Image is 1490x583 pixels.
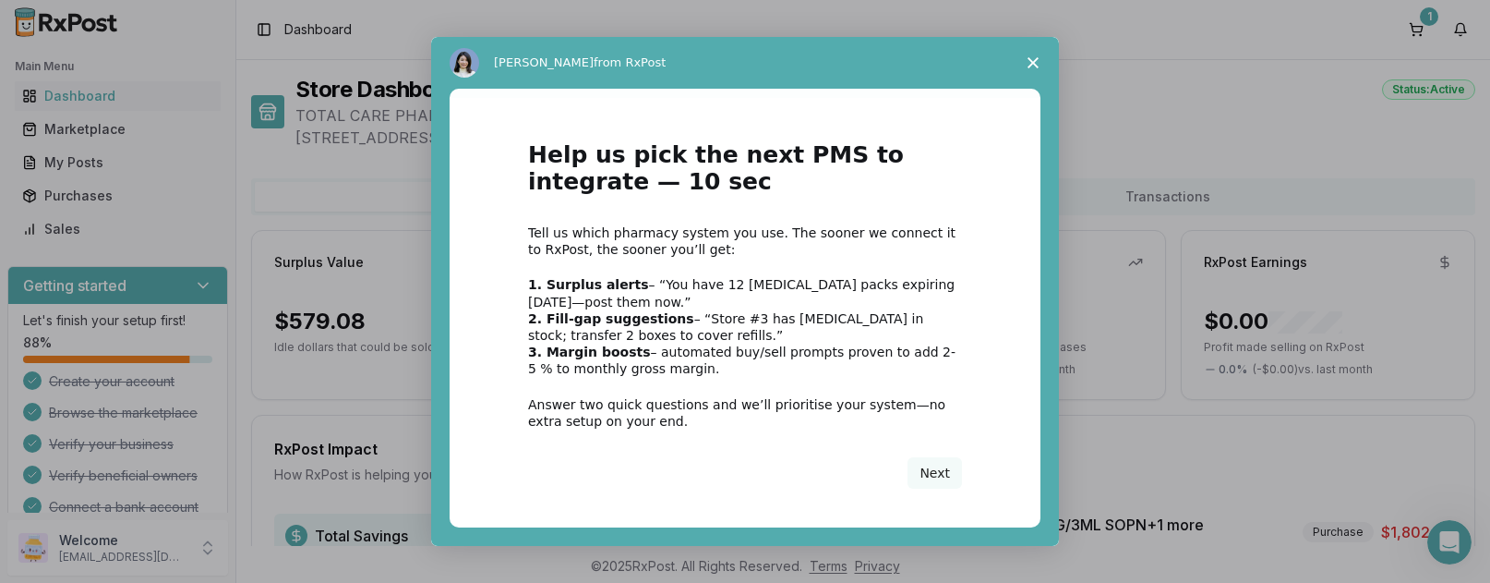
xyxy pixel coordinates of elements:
b: 1. Surplus alerts [528,277,649,292]
div: Answer two quick questions and we’ll prioritise your system—no extra setup on your end. [528,396,962,430]
span: [PERSON_NAME] [494,55,594,69]
div: Tell us which pharmacy system you use. The sooner we connect it to RxPost, the sooner you’ll get: [528,225,962,258]
span: Close survey [1007,37,1059,89]
b: 3. Margin boosts [528,345,651,359]
h1: Help us pick the next PMS to integrate — 10 sec [528,142,962,206]
b: 2. Fill-gap suggestions [528,311,694,326]
div: – “You have 12 [MEDICAL_DATA] packs expiring [DATE]—post them now.” [528,276,962,310]
img: Profile image for Alice [450,48,479,78]
span: from RxPost [594,55,666,69]
div: – “Store #3 has [MEDICAL_DATA] in stock; transfer 2 boxes to cover refills.” [528,310,962,344]
div: – automated buy/sell prompts proven to add 2-5 % to monthly gross margin. [528,344,962,377]
button: Next [907,457,962,489]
